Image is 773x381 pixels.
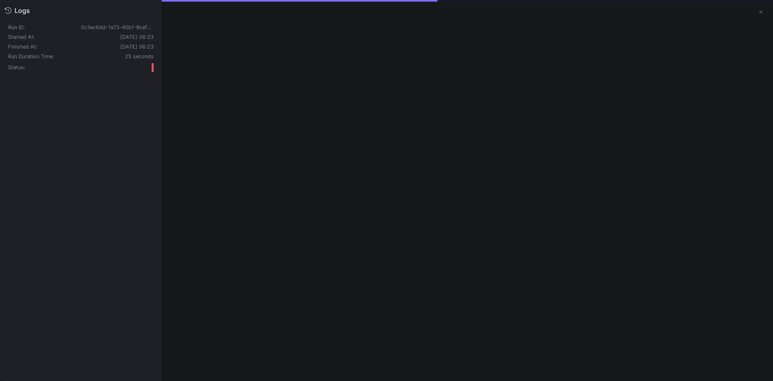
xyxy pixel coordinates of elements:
div: Run Duration Time: [8,53,81,60]
div: Status: [8,64,81,71]
div: Run ID: [8,25,81,30]
div: Logs [15,6,30,15]
span: [DATE] 06:23 [120,34,154,40]
div: 0c3ec6dd-1a73-40b1-8cef-641227f400b6 [81,24,154,31]
div: Finished At: [8,44,81,50]
div: Started At: [8,34,81,40]
span: [DATE] 06:23 [120,44,154,50]
span: 25 seconds [125,53,154,59]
